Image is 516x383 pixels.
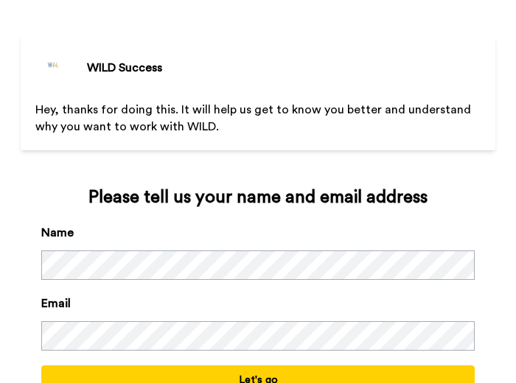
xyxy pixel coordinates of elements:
div: WILD Success [87,59,162,77]
span: Hey, thanks for doing this. It will help us get to know you better and understand why you want to... [35,104,474,133]
div: Please tell us your name and email address [41,186,475,209]
label: Name [41,224,74,242]
label: Email [41,295,71,312]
